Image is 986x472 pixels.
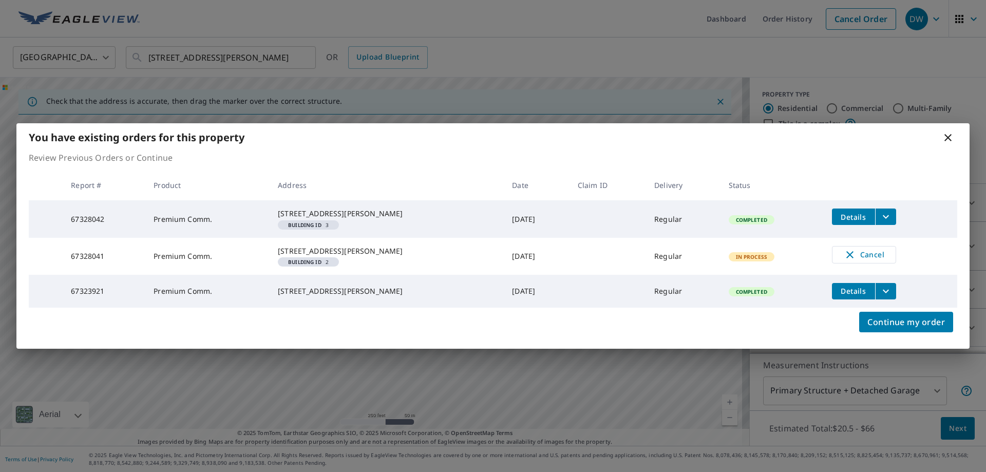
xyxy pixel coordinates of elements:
[145,170,270,200] th: Product
[282,259,335,265] span: 2
[875,283,896,299] button: filesDropdownBtn-67323921
[63,200,145,237] td: 67328042
[646,200,720,237] td: Regular
[63,238,145,275] td: 67328041
[278,209,496,219] div: [STREET_ADDRESS][PERSON_NAME]
[145,275,270,308] td: Premium Comm.
[646,170,720,200] th: Delivery
[145,238,270,275] td: Premium Comm.
[838,286,869,296] span: Details
[730,288,773,295] span: Completed
[504,275,569,308] td: [DATE]
[270,170,504,200] th: Address
[570,170,646,200] th: Claim ID
[29,130,244,144] b: You have existing orders for this property
[504,238,569,275] td: [DATE]
[288,222,321,228] em: Building ID
[859,312,953,332] button: Continue my order
[63,275,145,308] td: 67323921
[63,170,145,200] th: Report #
[646,275,720,308] td: Regular
[278,246,496,256] div: [STREET_ADDRESS][PERSON_NAME]
[875,209,896,225] button: filesDropdownBtn-67328042
[730,253,774,260] span: In Process
[832,209,875,225] button: detailsBtn-67328042
[646,238,720,275] td: Regular
[29,152,957,164] p: Review Previous Orders or Continue
[504,200,569,237] td: [DATE]
[843,249,885,261] span: Cancel
[730,216,773,223] span: Completed
[145,200,270,237] td: Premium Comm.
[867,315,945,329] span: Continue my order
[832,246,896,263] button: Cancel
[838,212,869,222] span: Details
[504,170,569,200] th: Date
[832,283,875,299] button: detailsBtn-67323921
[288,259,321,265] em: Building ID
[278,286,496,296] div: [STREET_ADDRESS][PERSON_NAME]
[282,222,335,228] span: 3
[720,170,824,200] th: Status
